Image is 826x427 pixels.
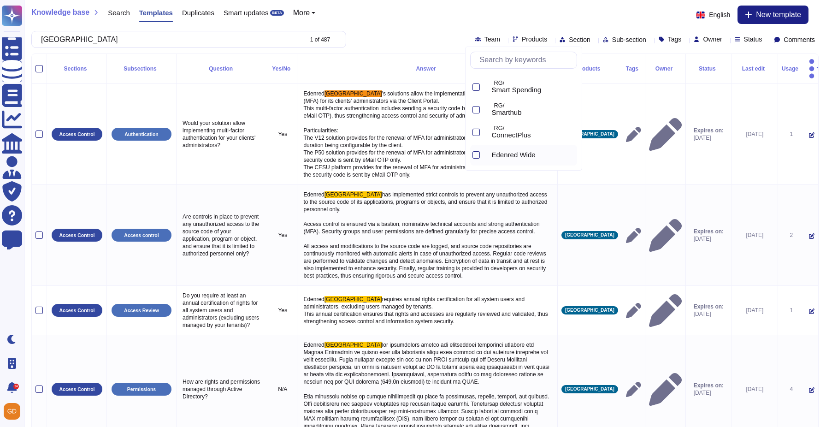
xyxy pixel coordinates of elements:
span: [GEOGRAPHIC_DATA] [324,342,382,348]
span: Expires on: [694,382,724,389]
span: has implemented strict controls to prevent any unauthorized access to the source code of its appl... [303,191,549,279]
div: Yes/No [272,66,293,71]
p: Access Control [59,132,94,137]
img: en [696,12,705,18]
p: Access Control [59,387,94,392]
span: Edenred [303,342,324,348]
div: Last edit [736,66,774,71]
span: Smart updates [224,9,269,16]
span: Status [744,36,762,42]
span: requires annual rights certification for all system users and administrators, excluding users man... [303,296,549,325]
span: Section [569,36,590,43]
div: Smarthub [484,105,488,115]
div: [DATE] [736,231,774,239]
p: Yes [272,307,293,314]
div: 2 [782,231,801,239]
span: Edenred [303,296,324,302]
span: ConnectPlus [492,131,531,139]
div: Smart Spending [492,86,573,94]
span: Products [522,36,547,42]
span: More [293,9,310,17]
p: Are controls in place to prevent any unauthorized access to the source code of your application, ... [180,211,264,260]
span: [DATE] [694,310,724,318]
span: Edenred [303,191,324,198]
div: ConnectPlus [484,127,488,138]
p: Access Review [124,308,159,313]
span: Team [484,36,500,42]
span: [GEOGRAPHIC_DATA] [565,233,614,237]
span: [GEOGRAPHIC_DATA] [324,296,382,302]
span: Tags [668,36,682,42]
div: 4 [782,385,801,393]
p: Do you require at least an annual certification of rights for all system users and administrators... [180,290,264,331]
span: [GEOGRAPHIC_DATA] [565,308,614,313]
span: [DATE] [694,134,724,142]
span: [GEOGRAPHIC_DATA] [324,191,382,198]
div: Usage [782,66,801,71]
div: Answer [301,66,554,71]
span: Expires on: [694,127,724,134]
p: Permissions [127,387,156,392]
p: Yes [272,231,293,239]
input: Search by keywords [475,52,577,68]
div: [DATE] [736,307,774,314]
p: RG/ [494,125,573,131]
span: English [709,12,730,18]
span: New template [756,11,801,18]
div: Status [690,66,728,71]
p: N/A [272,385,293,393]
p: Access control [124,233,159,238]
span: [GEOGRAPHIC_DATA] [324,90,382,97]
div: Question [180,66,264,71]
div: Owner [649,66,682,71]
p: How are rights and permissions managed through Active Directory? [180,376,264,403]
div: ConnectPlus [492,131,573,139]
span: 's solutions allow the implementation of multi-factor authentication (MFA) for its clients' admin... [303,90,549,178]
div: [DATE] [736,385,774,393]
div: Subsections [111,66,172,71]
p: Access Control [59,233,94,238]
button: More [293,9,316,17]
span: Duplicates [182,9,214,16]
span: Templates [139,9,173,16]
p: Would your solution allow implementing multi-factor authentication for your clients' administrators? [180,117,264,151]
div: Edenred Wide [492,151,573,159]
div: 9+ [13,384,19,389]
p: Access Control [59,308,94,313]
span: [DATE] [694,389,724,397]
div: Products [561,66,618,71]
span: [GEOGRAPHIC_DATA] [565,132,614,136]
span: Search [108,9,130,16]
p: Yes [272,130,293,138]
p: RG/ [494,80,573,86]
div: Edenred Wide [484,145,577,166]
p: Authentication [124,132,159,137]
span: Expires on: [694,228,724,235]
input: Search by keywords [36,31,302,47]
div: ConnectPlus [484,122,577,143]
span: Owner [703,36,722,42]
div: Smarthub [492,108,573,117]
div: Smart Spending [484,82,488,93]
span: Knowledge base [31,9,89,16]
div: Smart Spending [484,77,577,98]
span: Smart Spending [492,86,542,94]
div: 1 of 487 [310,37,330,42]
img: user [4,403,20,420]
span: [DATE] [694,235,724,243]
div: Edenred Wide [484,150,488,160]
span: Smarthub [492,108,522,117]
div: BETA [270,10,283,16]
p: RG/ [494,103,573,109]
div: 1 [782,307,801,314]
span: Edenred [303,90,324,97]
span: Edenred Wide [492,151,536,159]
div: [DATE] [736,130,774,138]
span: Sub-section [612,36,646,43]
div: 1 [782,130,801,138]
div: Sections [51,66,103,71]
span: [GEOGRAPHIC_DATA] [565,387,614,391]
button: New template [737,6,808,24]
span: Comments [784,36,815,43]
div: Smarthub [484,100,577,120]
